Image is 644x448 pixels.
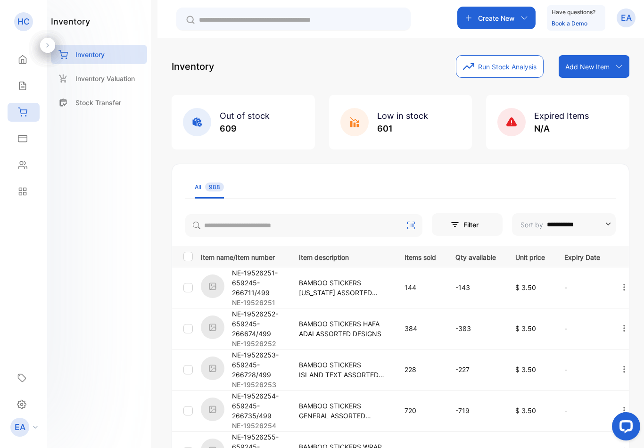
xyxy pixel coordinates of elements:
a: Stock Transfer [51,93,147,112]
a: Inventory Valuation [51,69,147,88]
span: $ 3.50 [515,407,536,415]
p: NE-19526253 [232,380,287,390]
button: Run Stock Analysis [456,55,544,78]
p: Create New [478,13,515,23]
p: 144 [405,282,436,292]
p: Have questions? [552,8,595,17]
p: NE-19526251 [232,298,287,307]
a: Book a Demo [552,20,587,27]
p: Inventory [172,59,214,74]
p: Items sold [405,250,436,262]
p: NE-19526251-659245-266711/499 [232,268,287,298]
p: -143 [455,282,496,292]
span: Low in stock [377,111,428,121]
a: Inventory [51,45,147,64]
p: 720 [405,406,436,415]
p: 228 [405,365,436,374]
span: Expired Items [534,111,589,121]
p: EA [621,12,632,24]
p: BAMBOO STICKERS [US_STATE] ASSORTED DESIGNS [299,278,385,298]
p: NE-19526252-659245-266674/499 [232,309,287,339]
p: Unit price [515,250,545,262]
div: All [195,183,224,191]
p: -227 [455,365,496,374]
button: Sort by [512,213,616,236]
span: $ 3.50 [515,324,536,332]
img: item [201,357,224,380]
p: Inventory Valuation [75,74,135,83]
p: Add New Item [565,62,610,72]
p: Item description [299,250,385,262]
p: Stock Transfer [75,98,121,108]
p: Expiry Date [564,250,600,262]
p: BAMBOO STICKERS GENERAL ASSORTED DESIGNS [299,401,385,421]
button: EA [617,7,636,29]
p: Inventory [75,50,105,59]
span: $ 3.50 [515,283,536,291]
p: NE-19526252 [232,339,287,348]
span: $ 3.50 [515,365,536,373]
p: - [564,365,600,374]
p: 601 [377,122,428,135]
span: 988 [205,183,224,191]
p: Qty available [455,250,496,262]
p: -719 [455,406,496,415]
p: N/A [534,122,589,135]
img: item [201,315,224,339]
p: - [564,282,600,292]
p: EA [15,421,25,433]
p: HC [17,16,30,28]
p: - [564,324,600,333]
p: NE-19526253-659245-266728/499 [232,350,287,380]
img: item [201,274,224,298]
iframe: LiveChat chat widget [604,408,644,448]
p: 609 [220,122,270,135]
img: item [201,398,224,421]
p: Item name/Item number [201,250,287,262]
p: NE-19526254 [232,421,287,431]
p: BAMBOO STICKERS HAFA ADAI ASSORTED DESIGNS [299,319,385,339]
span: Out of stock [220,111,270,121]
h1: inventory [51,15,90,28]
p: Sort by [520,220,543,230]
p: - [564,406,600,415]
p: 384 [405,324,436,333]
p: -383 [455,324,496,333]
button: Create New [457,7,536,29]
p: NE-19526254-659245-266735/499 [232,391,287,421]
p: BAMBOO STICKERS ISLAND TEXT ASSORTED DESIGNS [299,360,385,380]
